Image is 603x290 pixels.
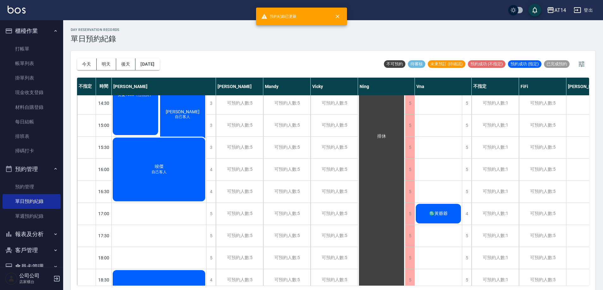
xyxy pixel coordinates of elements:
a: 單週預約紀錄 [3,209,61,223]
div: 3 [206,92,216,114]
div: 可預約人數:5 [263,181,310,203]
div: 不指定 [77,78,96,95]
div: Ning [358,78,415,95]
div: 15:00 [96,114,112,136]
button: 明天 [97,58,116,70]
div: 不指定 [472,78,519,95]
div: [PERSON_NAME] [216,78,263,95]
div: 可預約人數:1 [472,247,519,269]
div: 可預約人數:5 [216,203,263,225]
div: 可預約人數:1 [472,159,519,181]
a: 排班表 [3,129,61,144]
div: 可預約人數:5 [216,247,263,269]
div: 可預約人數:5 [311,115,358,136]
div: Mandy [263,78,311,95]
button: 登出 [571,4,595,16]
div: 17:00 [96,203,112,225]
button: 報表及分析 [3,226,61,242]
img: Logo [8,6,26,14]
div: 可預約人數:5 [216,137,263,158]
div: 可預約人數:5 [519,203,566,225]
div: 3 [206,137,216,158]
div: [PERSON_NAME] [112,78,216,95]
div: 可預約人數:1 [472,92,519,114]
div: 16:00 [96,158,112,181]
div: 可預約人數:1 [472,115,519,136]
a: 掃碼打卡 [3,144,61,158]
h3: 單日預約紀錄 [71,34,120,43]
div: 可預約人數:5 [519,225,566,247]
div: 可預約人數:5 [519,92,566,114]
div: 可預約人數:5 [216,92,263,114]
div: 可預約人數:5 [263,225,310,247]
div: 時間 [96,78,112,95]
div: 4 [462,203,471,225]
div: 5 [206,247,216,269]
a: 材料自購登錄 [3,100,61,115]
img: Person [5,272,18,285]
div: 15:30 [96,136,112,158]
p: 店家櫃台 [19,279,51,285]
div: 3 [206,115,216,136]
div: Vna [415,78,472,95]
div: 17:30 [96,225,112,247]
div: 5 [462,225,471,247]
button: close [331,9,344,23]
div: 5 [462,115,471,136]
span: 自己客人 [150,169,168,175]
span: 不可預約 [384,61,405,67]
div: 可預約人數:5 [311,181,358,203]
a: 每日結帳 [3,115,61,129]
h5: 公司公司 [19,273,51,279]
div: 可預約人數:5 [263,115,310,136]
a: 打帳單 [3,42,61,56]
a: 預約管理 [3,180,61,194]
div: 5 [405,247,415,269]
span: 未來預訂 (待確認) [428,61,465,67]
div: AT14 [554,6,566,14]
div: 可預約人數:5 [519,159,566,181]
button: 預約管理 [3,161,61,177]
button: save [528,4,541,16]
div: 可預約人數:5 [519,181,566,203]
div: 可預約人數:5 [216,181,263,203]
div: 可預約人數:5 [216,225,263,247]
a: 單日預約紀錄 [3,194,61,209]
div: 可預約人數:1 [472,225,519,247]
div: 16:30 [96,181,112,203]
span: ♏黃爺爺 [428,211,449,216]
div: 14:30 [96,92,112,114]
div: 可預約人數:5 [519,115,566,136]
button: AT14 [544,4,569,17]
button: 客戶管理 [3,242,61,258]
div: 可預約人數:5 [263,92,310,114]
div: 可預約人數:5 [519,137,566,158]
button: 會員卡管理 [3,258,61,275]
span: 預約成功 (不指定) [468,61,505,67]
div: 可預約人數:5 [216,159,263,181]
div: 可預約人數:5 [263,247,310,269]
div: 5 [405,115,415,136]
div: 可預約人數:5 [263,159,310,181]
a: 帳單列表 [3,56,61,71]
div: 5 [462,181,471,203]
span: 竣傑 [153,164,165,169]
span: 預約紀錄已更新 [261,13,296,20]
button: 今天 [77,58,97,70]
div: 5 [405,92,415,114]
div: 可預約人數:5 [311,159,358,181]
button: 後天 [116,58,136,70]
button: 櫃檯作業 [3,23,61,39]
div: 可預約人數:5 [311,137,358,158]
a: 掛單列表 [3,71,61,85]
a: 現金收支登錄 [3,85,61,100]
div: 5 [206,225,216,247]
div: 可預約人數:1 [472,137,519,158]
div: 5 [462,159,471,181]
span: 排休 [376,133,387,139]
div: 5 [405,137,415,158]
div: 5 [405,203,415,225]
div: 可預約人數:5 [216,115,263,136]
div: 可預約人數:5 [311,247,358,269]
button: [DATE] [135,58,159,70]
